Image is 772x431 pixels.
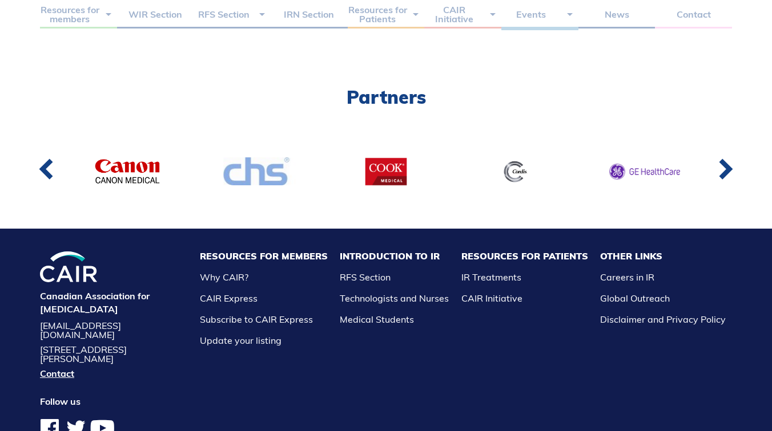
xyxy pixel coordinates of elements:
[40,290,188,315] h4: Canadian Association for [MEDICAL_DATA]
[600,314,726,325] a: Disclaimer and Privacy Policy
[200,335,282,346] a: Update your listing
[200,314,313,325] a: Subscribe to CAIR Express
[200,292,258,304] a: CAIR Express
[340,314,414,325] a: Medical Students
[40,251,97,283] img: CIRA
[40,88,732,106] h2: Partners
[200,271,248,283] a: Why CAIR?
[340,271,391,283] a: RFS Section
[40,369,188,378] a: Contact
[340,292,449,304] a: Technologists and Nurses
[600,292,670,304] a: Global Outreach
[40,345,188,363] address: [STREET_ADDRESS][PERSON_NAME]
[40,395,188,408] h4: Follow us
[40,321,188,339] a: [EMAIL_ADDRESS][DOMAIN_NAME]
[461,271,521,283] a: IR Treatments
[461,292,522,304] a: CAIR Initiative
[600,271,654,283] a: Careers in IR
